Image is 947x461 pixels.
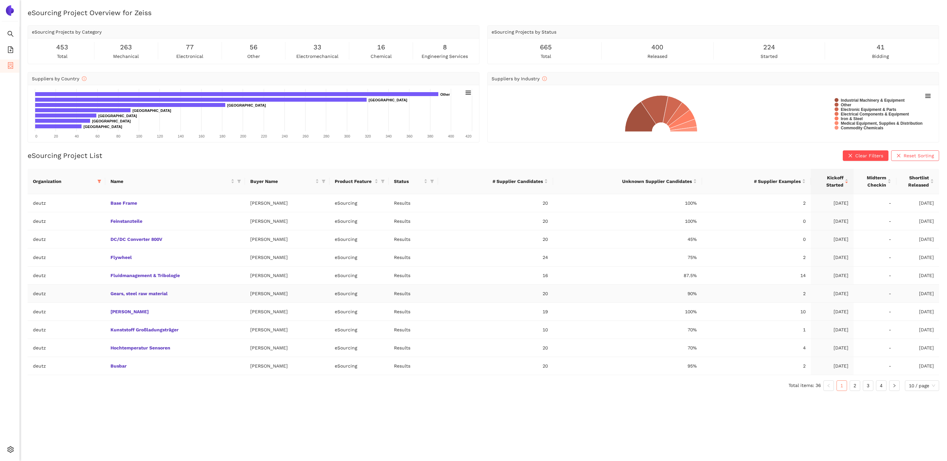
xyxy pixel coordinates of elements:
td: 0 [702,212,811,230]
button: closeClear Filters [843,150,888,161]
li: 4 [876,380,886,391]
text: 220 [261,134,267,138]
td: Results [389,339,438,357]
td: - [854,212,896,230]
span: 56 [250,42,257,52]
text: [GEOGRAPHIC_DATA] [84,125,122,129]
text: 100 [136,134,142,138]
span: filter [236,176,242,186]
td: Results [389,285,438,303]
span: filter [430,179,434,183]
td: - [854,194,896,212]
td: 87.5% [553,267,702,285]
span: info-circle [82,76,86,81]
td: [DATE] [896,303,939,321]
td: eSourcing [329,303,389,321]
td: deutz [28,357,105,375]
span: Product Feature [335,178,373,185]
th: this column's title is Unknown Supplier Candidates,this column is sortable [553,169,702,194]
td: 20 [438,194,553,212]
th: this column's title is Shortlist Released,this column is sortable [896,169,939,194]
text: 340 [386,134,392,138]
span: 665 [540,42,552,52]
td: Results [389,248,438,267]
text: 360 [406,134,412,138]
td: [DATE] [811,339,854,357]
td: deutz [28,230,105,248]
td: deutz [28,339,105,357]
td: Results [389,303,438,321]
td: eSourcing [329,212,389,230]
td: deutz [28,194,105,212]
span: total [541,53,551,60]
th: this column's title is # Supplier Candidates,this column is sortable [438,169,553,194]
span: mechanical [113,53,139,60]
span: filter [322,179,326,183]
td: eSourcing [329,357,389,375]
span: left [827,384,831,388]
span: Buyer Name [250,178,314,185]
td: [PERSON_NAME] [245,212,329,230]
td: [PERSON_NAME] [245,194,329,212]
span: filter [320,176,327,186]
td: Results [389,212,438,230]
td: 95% [553,357,702,375]
td: [DATE] [896,321,939,339]
td: - [854,248,896,267]
text: Other [841,103,851,107]
text: Other [440,92,450,96]
td: Results [389,267,438,285]
td: eSourcing [329,339,389,357]
td: [DATE] [811,230,854,248]
td: - [854,285,896,303]
span: filter [379,176,386,186]
li: 3 [863,380,873,391]
button: right [889,380,900,391]
span: started [761,53,778,60]
text: 380 [427,134,433,138]
span: filter [381,179,385,183]
td: eSourcing [329,267,389,285]
span: chemical [371,53,392,60]
span: 224 [763,42,775,52]
a: 4 [876,381,886,391]
td: deutz [28,212,105,230]
span: released [647,53,668,60]
span: 77 [186,42,194,52]
span: 400 [651,42,663,52]
td: deutz [28,303,105,321]
span: setting [7,444,14,457]
td: 100% [553,212,702,230]
td: 45% [553,230,702,248]
th: this column's title is Name,this column is sortable [105,169,245,194]
td: - [854,357,896,375]
span: close [896,153,901,159]
td: 14 [702,267,811,285]
span: Name [110,178,230,185]
span: filter [429,176,435,186]
text: 400 [448,134,454,138]
span: filter [237,179,241,183]
li: Next Page [889,380,900,391]
td: - [854,321,896,339]
td: [PERSON_NAME] [245,267,329,285]
text: 300 [344,134,350,138]
td: [PERSON_NAME] [245,303,329,321]
td: [DATE] [811,357,854,375]
td: 0 [702,230,811,248]
text: Industrial Machinery & Equipment [841,98,905,103]
td: [DATE] [896,248,939,267]
td: - [854,267,896,285]
td: Results [389,230,438,248]
td: 20 [438,285,553,303]
span: Organization [33,178,95,185]
td: Results [389,357,438,375]
text: 160 [199,134,205,138]
td: 10 [702,303,811,321]
td: [DATE] [896,230,939,248]
span: Unknown Supplier Candidates [558,178,692,185]
td: eSourcing [329,285,389,303]
text: 20 [54,134,58,138]
td: 70% [553,321,702,339]
td: deutz [28,321,105,339]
